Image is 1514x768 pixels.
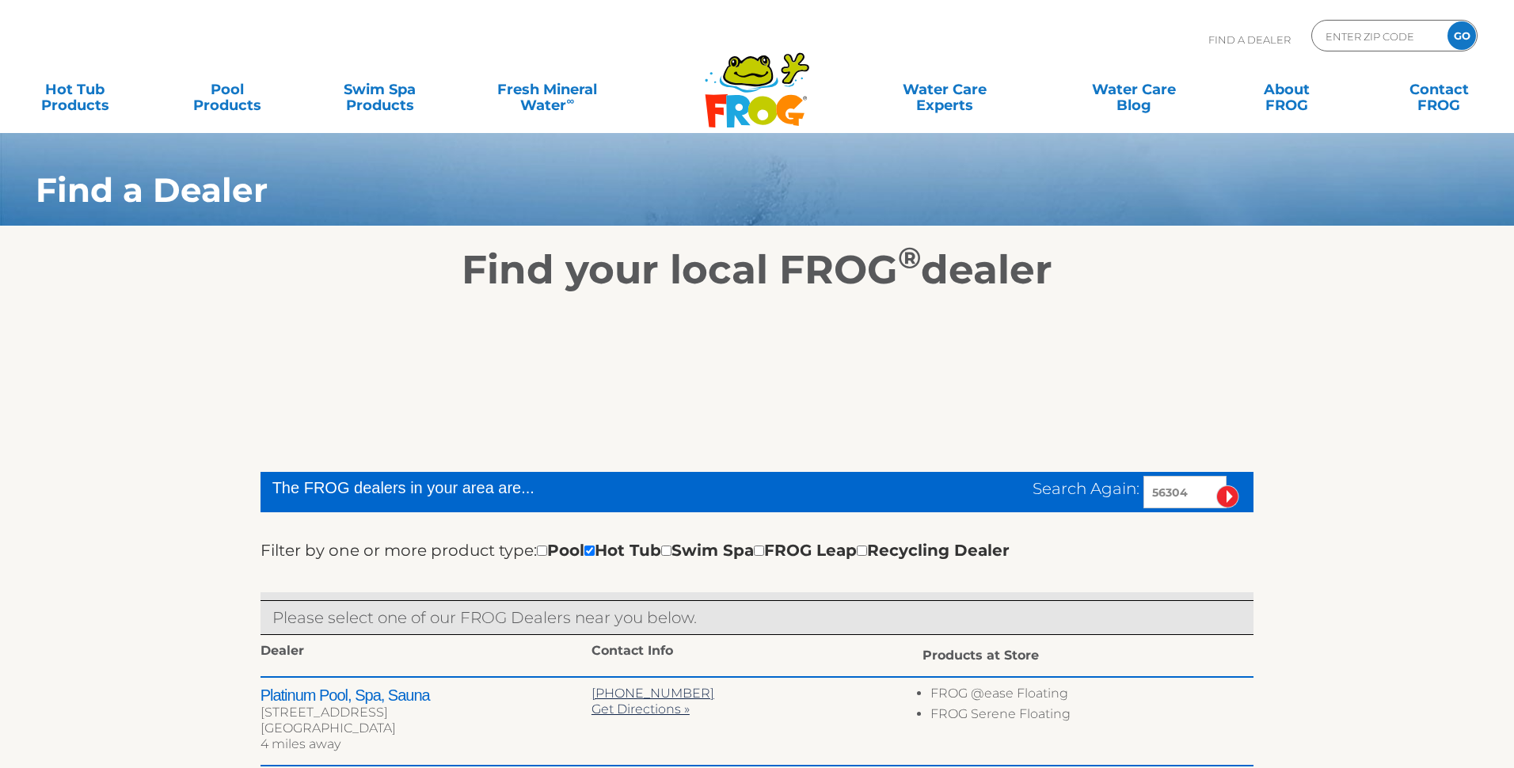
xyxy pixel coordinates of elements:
a: Water CareBlog [1075,74,1193,105]
div: Dealer [261,643,592,663]
h1: Find a Dealer [36,171,1353,209]
h2: Platinum Pool, Spa, Sauna [261,686,592,705]
label: Filter by one or more product type: [261,538,537,563]
div: The FROG dealers in your area are... [272,476,763,500]
img: Frog Products Logo [696,32,818,128]
a: PoolProducts [169,74,287,105]
input: GO [1447,21,1476,50]
div: [GEOGRAPHIC_DATA] [261,720,592,736]
sup: ∞ [566,94,574,107]
input: Submit [1216,485,1239,508]
li: FROG Serene Floating [930,706,1253,727]
a: [PHONE_NUMBER] [592,686,714,701]
p: Please select one of our FROG Dealers near you below. [272,605,1242,630]
div: Contact Info [592,643,922,663]
a: ContactFROG [1379,74,1498,105]
div: [STREET_ADDRESS] [261,705,592,720]
a: Fresh MineralWater∞ [474,74,622,105]
h2: Find your local FROG dealer [12,246,1502,294]
div: Pool Hot Tub Swim Spa FROG Leap Recycling Dealer [537,538,1010,563]
sup: ® [898,240,921,276]
li: FROG @ease Floating [930,686,1253,706]
div: Products at Store [922,643,1253,668]
span: Search Again: [1033,479,1139,498]
a: AboutFROG [1227,74,1346,105]
a: Swim SpaProducts [321,74,439,105]
a: Get Directions » [592,701,690,717]
a: Water CareExperts [848,74,1040,105]
a: Hot TubProducts [16,74,135,105]
span: 4 miles away [261,736,340,751]
p: Find A Dealer [1208,20,1291,59]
